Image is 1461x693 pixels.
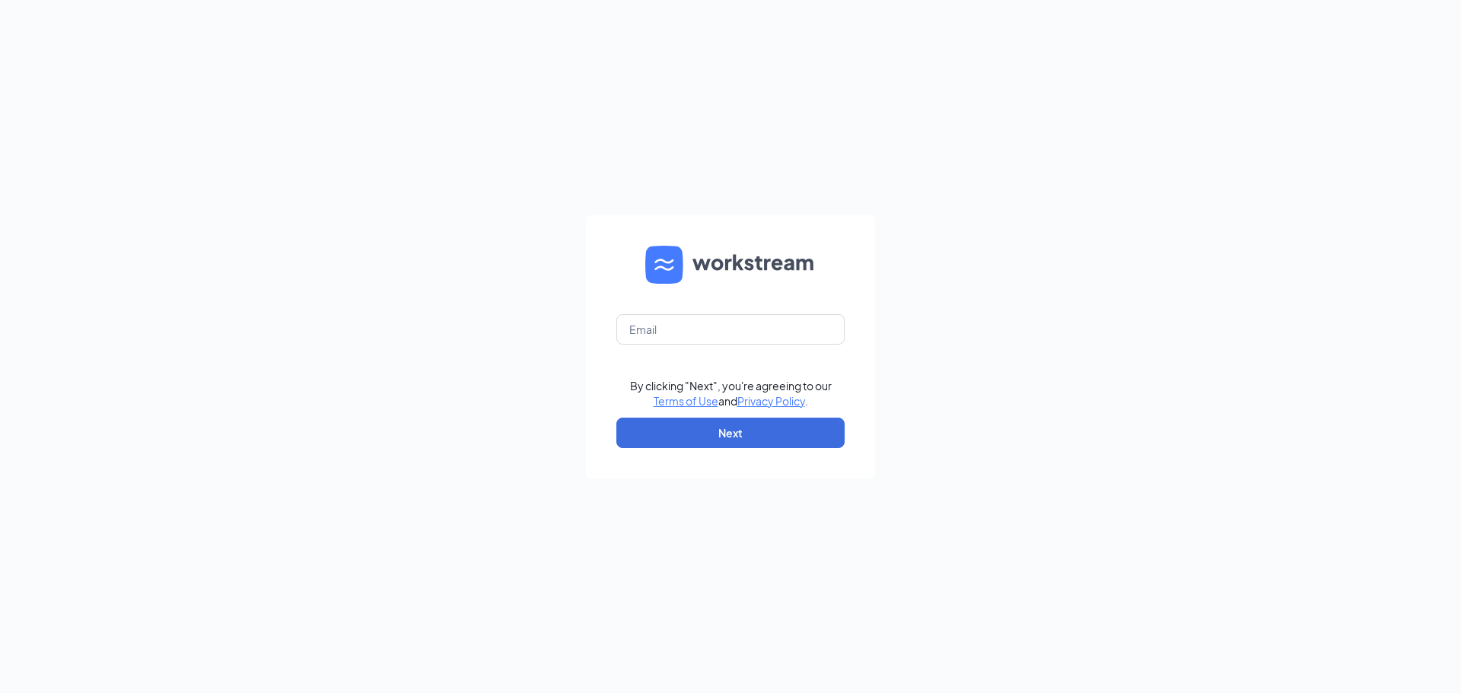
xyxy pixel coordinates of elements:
a: Terms of Use [654,394,718,408]
div: By clicking "Next", you're agreeing to our and . [630,378,832,408]
input: Email [616,314,845,345]
button: Next [616,418,845,448]
a: Privacy Policy [737,394,805,408]
img: WS logo and Workstream text [645,246,816,284]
